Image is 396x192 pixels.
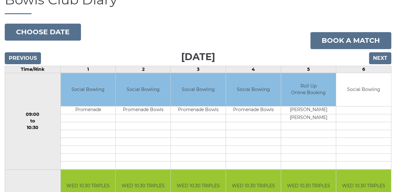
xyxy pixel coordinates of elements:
button: Choose date [5,24,81,41]
td: 6 [336,66,391,73]
input: Previous [5,52,41,64]
td: Social Bowling [116,73,170,106]
td: Promenade [61,106,116,114]
td: 2 [116,66,171,73]
a: Book a match [310,32,391,49]
td: 5 [281,66,336,73]
td: Promenade Bowls [171,106,226,114]
td: 3 [171,66,226,73]
td: Social Bowling [336,73,391,106]
td: Roll Up Online Booking [281,73,336,106]
td: Promenade Bowls [226,106,281,114]
td: Social Bowling [171,73,226,106]
input: Next [369,52,391,64]
td: [PERSON_NAME] [281,114,336,122]
td: Social Bowling [61,73,116,106]
td: Time/Rink [5,66,61,73]
td: Social Bowling [226,73,281,106]
td: 4 [226,66,281,73]
td: [PERSON_NAME] [281,106,336,114]
td: 1 [60,66,116,73]
td: 09:00 to 10:30 [5,73,61,170]
td: Promenade Bowls [116,106,170,114]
